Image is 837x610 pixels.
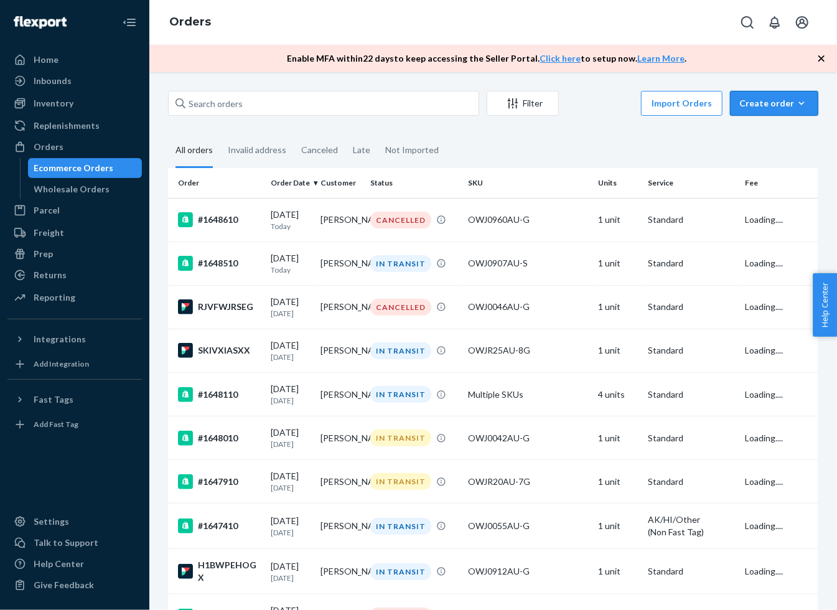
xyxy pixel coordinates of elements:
[34,227,64,239] div: Freight
[7,93,142,113] a: Inventory
[487,91,559,116] button: Filter
[463,373,593,416] td: Multiple SKUs
[762,10,787,35] button: Open notifications
[316,198,365,242] td: [PERSON_NAME]
[741,198,818,242] td: Loading....
[34,204,60,217] div: Parcel
[28,158,143,178] a: Ecommerce Orders
[316,460,365,504] td: [PERSON_NAME]
[7,137,142,157] a: Orders
[741,504,818,549] td: Loading....
[730,91,818,116] button: Create order
[638,53,685,63] a: Learn More
[370,386,431,403] div: IN TRANSIT
[316,373,365,416] td: [PERSON_NAME]
[648,565,736,578] p: Standard
[370,473,431,490] div: IN TRANSIT
[741,460,818,504] td: Loading....
[320,177,360,188] div: Customer
[178,343,261,358] div: SKIVXIASXX
[468,565,588,578] div: OWJ0912AU-G
[648,526,736,538] div: (Non Fast Tag)
[741,285,818,329] td: Loading....
[271,339,311,362] div: [DATE]
[228,134,286,166] div: Invalid address
[468,213,588,226] div: OWJ0960AU-G
[34,333,86,345] div: Integrations
[540,53,581,63] a: Click here
[7,512,142,532] a: Settings
[34,537,98,549] div: Talk to Support
[7,244,142,264] a: Prep
[316,504,365,549] td: [PERSON_NAME]
[648,432,736,444] p: Standard
[593,416,643,460] td: 1 unit
[365,168,463,198] th: Status
[468,432,588,444] div: OWJ0042AU-G
[34,291,75,304] div: Reporting
[385,134,439,166] div: Not Imported
[28,179,143,199] a: Wholesale Orders
[648,476,736,488] p: Standard
[316,242,365,285] td: [PERSON_NAME]
[271,470,311,493] div: [DATE]
[468,520,588,532] div: OWJ0055AU-G
[34,579,94,591] div: Give Feedback
[178,559,261,584] div: H1BWPEHOGX
[741,329,818,372] td: Loading....
[271,515,311,538] div: [DATE]
[271,527,311,538] p: [DATE]
[34,558,84,570] div: Help Center
[34,419,78,429] div: Add Fast Tag
[178,474,261,489] div: #1647910
[14,16,67,29] img: Flexport logo
[7,50,142,70] a: Home
[648,388,736,401] p: Standard
[159,4,221,40] ol: breadcrumbs
[7,415,142,434] a: Add Fast Tag
[370,429,431,446] div: IN TRANSIT
[648,213,736,226] p: Standard
[593,285,643,329] td: 1 unit
[117,10,142,35] button: Close Navigation
[178,518,261,533] div: #1647410
[271,439,311,449] p: [DATE]
[34,162,114,174] div: Ecommerce Orders
[813,273,837,337] button: Help Center
[288,52,687,65] p: Enable MFA within 22 days to keep accessing the Seller Portal. to setup now. .
[463,168,593,198] th: SKU
[34,515,69,528] div: Settings
[168,91,479,116] input: Search orders
[34,269,67,281] div: Returns
[7,575,142,595] button: Give Feedback
[487,97,558,110] div: Filter
[370,255,431,272] div: IN TRANSIT
[7,223,142,243] a: Freight
[648,514,736,526] p: AK/HI/Other
[271,296,311,319] div: [DATE]
[370,563,431,580] div: IN TRANSIT
[593,329,643,372] td: 1 unit
[271,308,311,319] p: [DATE]
[316,329,365,372] td: [PERSON_NAME]
[271,252,311,275] div: [DATE]
[7,533,142,553] a: Talk to Support
[178,431,261,446] div: #1648010
[741,373,818,416] td: Loading....
[593,504,643,549] td: 1 unit
[7,390,142,410] button: Fast Tags
[34,248,53,260] div: Prep
[7,329,142,349] button: Integrations
[7,288,142,307] a: Reporting
[168,168,266,198] th: Order
[468,301,588,313] div: OWJ0046AU-G
[34,359,89,369] div: Add Integration
[34,54,58,66] div: Home
[468,344,588,357] div: OWJR25AU-8G
[271,395,311,406] p: [DATE]
[641,91,722,116] button: Import Orders
[735,10,760,35] button: Open Search Box
[34,75,72,87] div: Inbounds
[370,212,431,228] div: CANCELLED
